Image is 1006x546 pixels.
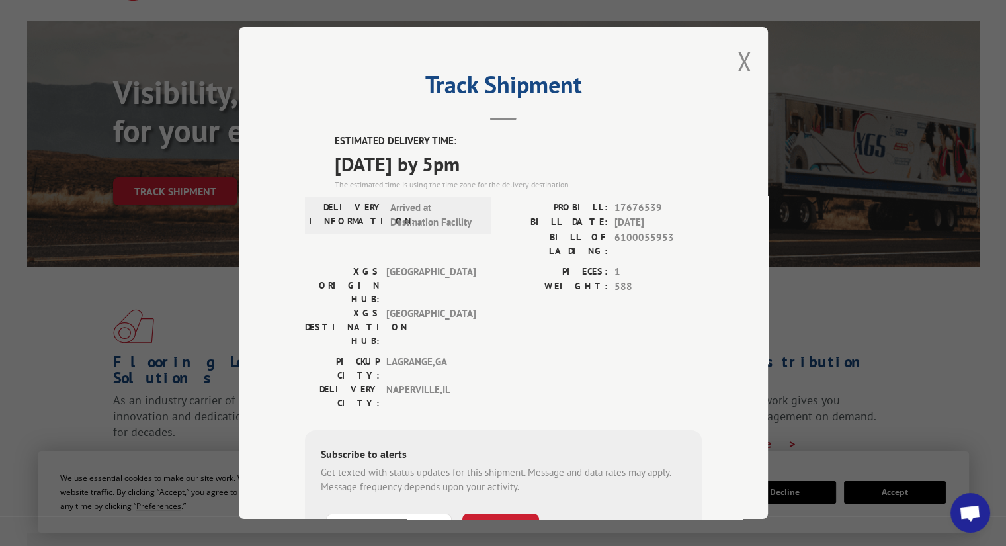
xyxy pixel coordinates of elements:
[335,134,702,149] label: ESTIMATED DELIVERY TIME:
[614,230,702,258] span: 6100055953
[614,279,702,295] span: 588
[950,493,990,533] div: Open chat
[321,446,686,465] div: Subscribe to alerts
[737,44,751,79] button: Close modal
[503,279,608,295] label: WEIGHT:
[386,383,476,410] span: NAPERVILLE , IL
[503,215,608,230] label: BILL DATE:
[503,230,608,258] label: BILL OF LADING:
[335,179,702,191] div: The estimated time is using the time zone for the delivery destination.
[305,75,702,101] h2: Track Shipment
[305,265,380,306] label: XGS ORIGIN HUB:
[386,265,476,306] span: [GEOGRAPHIC_DATA]
[503,201,608,216] label: PROBILL:
[386,355,476,383] span: LAGRANGE , GA
[614,265,702,280] span: 1
[503,265,608,280] label: PIECES:
[462,514,539,541] button: SUBSCRIBE
[309,201,384,230] label: DELIVERY INFORMATION:
[390,201,480,230] span: Arrived at Destination Facility
[326,514,452,541] input: Phone Number
[386,306,476,348] span: [GEOGRAPHIC_DATA]
[321,465,686,495] div: Get texted with status updates for this shipment. Message and data rates may apply. Message frequ...
[305,383,380,410] label: DELIVERY CITY:
[305,355,380,383] label: PICKUP CITY:
[335,149,702,179] span: [DATE] by 5pm
[305,306,380,348] label: XGS DESTINATION HUB:
[614,201,702,216] span: 17676539
[614,215,702,230] span: [DATE]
